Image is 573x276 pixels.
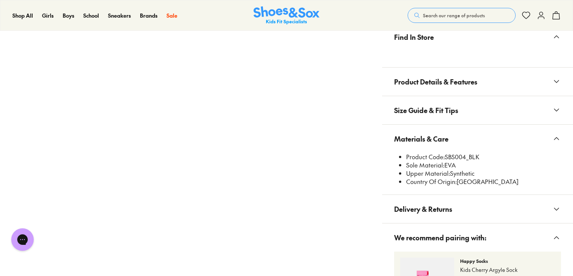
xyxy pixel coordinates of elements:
[394,51,561,58] iframe: Find in Store
[253,6,319,25] img: SNS_Logo_Responsive.svg
[406,153,561,161] li: SBS004_BLK
[394,198,452,220] span: Delivery & Returns
[406,169,561,178] li: Synthetic
[406,161,561,169] li: EVA
[42,12,54,19] span: Girls
[140,12,157,19] span: Brands
[42,12,54,20] a: Girls
[406,177,457,186] span: Country Of Origin:
[108,12,131,20] a: Sneakers
[394,99,458,121] span: Size Guide & Fit Tips
[382,96,573,124] button: Size Guide & Fit Tips
[253,6,319,25] a: Shoes & Sox
[140,12,157,20] a: Brands
[423,12,485,19] span: Search our range of products
[382,68,573,96] button: Product Details & Features
[166,12,177,19] span: Sale
[83,12,99,20] a: School
[382,223,573,252] button: We recommend pairing with:
[406,169,450,177] span: Upper Material:
[394,26,434,48] span: Find In Store
[63,12,74,19] span: Boys
[166,12,177,20] a: Sale
[406,152,445,161] span: Product Code:
[108,12,131,19] span: Sneakers
[406,161,444,169] span: Sole Material:
[382,23,573,51] button: Find In Store
[63,12,74,20] a: Boys
[460,258,555,264] p: Happy Socks
[460,266,555,274] p: Kids Cherry Argyle Sock
[394,226,486,249] span: We recommend pairing with:
[83,12,99,19] span: School
[406,178,561,186] li: [GEOGRAPHIC_DATA]
[12,12,33,19] span: Shop All
[394,71,477,93] span: Product Details & Features
[7,226,37,253] iframe: Gorgias live chat messenger
[382,125,573,153] button: Materials & Care
[408,8,516,23] button: Search our range of products
[382,195,573,223] button: Delivery & Returns
[394,128,448,150] span: Materials & Care
[12,12,33,20] a: Shop All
